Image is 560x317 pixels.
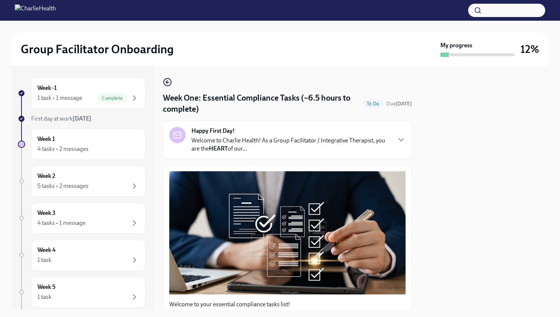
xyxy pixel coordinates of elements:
[386,101,412,107] span: Due
[18,129,145,160] a: Week 14 tasks • 2 messages
[37,172,55,180] h6: Week 2
[440,41,472,50] strong: My progress
[362,101,383,107] span: To Do
[18,115,145,123] a: First day at work[DATE]
[169,171,406,294] button: Zoom image
[18,203,145,234] a: Week 34 tasks • 1 message
[31,115,91,122] span: First day at work
[520,43,539,56] h3: 12%
[386,100,412,107] span: October 6th, 2025 09:00
[396,101,412,107] strong: [DATE]
[37,246,56,254] h6: Week 4
[37,94,82,102] div: 1 task • 1 message
[18,166,145,197] a: Week 25 tasks • 2 messages
[37,145,89,153] div: 4 tasks • 2 messages
[18,78,145,109] a: Week -11 task • 1 messageComplete
[191,136,391,153] p: Welcome to Charlie Health! As a Group Facilitator / Integrative Therapist, you are the of our...
[37,135,55,143] h6: Week 1
[209,145,228,152] strong: HEART
[163,92,359,115] h4: Week One: Essential Compliance Tasks (~6.5 hours to complete)
[37,84,57,92] h6: Week -1
[73,115,91,122] strong: [DATE]
[18,277,145,308] a: Week 51 task
[191,127,235,135] strong: Happy First Day!
[37,219,86,227] div: 4 tasks • 1 message
[37,182,89,190] div: 5 tasks • 2 messages
[37,209,56,217] h6: Week 3
[18,240,145,271] a: Week 41 task
[169,300,406,308] p: Welcome to your essential compliance tasks list!
[15,4,56,16] img: CharlieHealth
[21,42,174,57] h2: Group Facilitator Onboarding
[37,256,51,264] div: 1 task
[37,293,51,301] div: 1 task
[97,95,127,101] span: Complete
[37,283,56,291] h6: Week 5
